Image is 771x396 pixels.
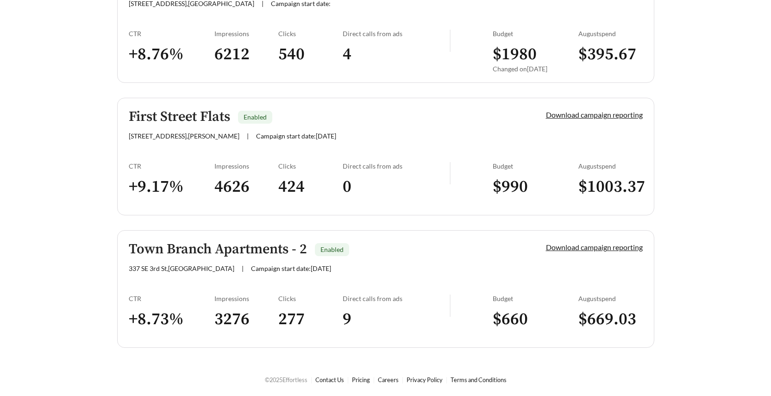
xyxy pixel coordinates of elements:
[129,162,214,170] div: CTR
[117,98,654,215] a: First Street FlatsEnabled[STREET_ADDRESS],[PERSON_NAME]|Campaign start date:[DATE]Download campai...
[214,295,279,302] div: Impressions
[343,44,450,65] h3: 4
[343,295,450,302] div: Direct calls from ads
[546,243,643,251] a: Download campaign reporting
[117,230,654,348] a: Town Branch Apartments - 2Enabled337 SE 3rd St,[GEOGRAPHIC_DATA]|Campaign start date:[DATE]Downlo...
[247,132,249,140] span: |
[343,309,450,330] h3: 9
[242,264,244,272] span: |
[129,242,307,257] h5: Town Branch Apartments - 2
[450,162,451,184] img: line
[214,44,279,65] h3: 6212
[493,65,578,73] div: Changed on [DATE]
[343,30,450,38] div: Direct calls from ads
[578,162,643,170] div: August spend
[214,30,279,38] div: Impressions
[451,376,507,383] a: Terms and Conditions
[129,30,214,38] div: CTR
[378,376,399,383] a: Careers
[578,295,643,302] div: August spend
[493,44,578,65] h3: $ 1980
[343,162,450,170] div: Direct calls from ads
[265,376,307,383] span: © 2025 Effortless
[578,176,643,197] h3: $ 1003.37
[129,44,214,65] h3: + 8.76 %
[450,295,451,317] img: line
[214,176,279,197] h3: 4626
[214,162,279,170] div: Impressions
[278,295,343,302] div: Clicks
[278,309,343,330] h3: 277
[278,30,343,38] div: Clicks
[493,295,578,302] div: Budget
[578,309,643,330] h3: $ 669.03
[343,176,450,197] h3: 0
[244,113,267,121] span: Enabled
[407,376,443,383] a: Privacy Policy
[129,109,230,125] h5: First Street Flats
[214,309,279,330] h3: 3276
[251,264,331,272] span: Campaign start date: [DATE]
[578,44,643,65] h3: $ 395.67
[256,132,336,140] span: Campaign start date: [DATE]
[493,176,578,197] h3: $ 990
[493,30,578,38] div: Budget
[546,110,643,119] a: Download campaign reporting
[129,295,214,302] div: CTR
[129,264,234,272] span: 337 SE 3rd St , [GEOGRAPHIC_DATA]
[320,245,344,253] span: Enabled
[278,176,343,197] h3: 424
[315,376,344,383] a: Contact Us
[129,309,214,330] h3: + 8.73 %
[578,30,643,38] div: August spend
[352,376,370,383] a: Pricing
[278,44,343,65] h3: 540
[278,162,343,170] div: Clicks
[493,162,578,170] div: Budget
[450,30,451,52] img: line
[129,176,214,197] h3: + 9.17 %
[493,309,578,330] h3: $ 660
[129,132,239,140] span: [STREET_ADDRESS] , [PERSON_NAME]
